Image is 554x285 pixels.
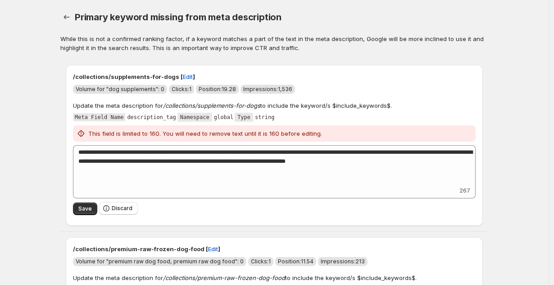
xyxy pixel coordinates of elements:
[73,244,476,253] p: /collections/premium-raw-frozen-dog-food [ ]
[127,114,176,120] code: description_tag
[321,258,365,265] span: Impressions: 213
[76,86,164,92] span: Volume for "dog supplements": 0
[235,113,253,122] code: Type
[73,72,476,81] p: /collections/supplements-for-dogs [ ]
[172,86,191,92] span: Clicks: 1
[163,274,285,281] em: /collections/premium-raw-frozen-dog-food
[243,86,292,92] span: Impressions: 1,536
[112,205,132,212] span: Discard
[177,69,198,84] button: Edit
[183,72,193,81] span: Edit
[73,113,125,121] code: Meta Field Name
[75,12,282,23] span: Primary keyword missing from meta description
[177,113,212,122] code: Namespace
[76,258,244,265] span: Volume for "premium raw dog food, premium raw dog food": 0
[251,258,271,265] span: Clicks: 1
[99,202,138,215] button: Discard
[278,258,313,265] span: Position: 11.54
[73,202,97,215] button: Save
[73,273,417,282] p: Update the meta description for to include the keyword/s $include_keywords$.
[199,86,236,92] span: Position: 19.28
[208,244,218,253] span: Edit
[88,129,322,138] p: This field is limited to 160. You will need to remove text until it is 160 before editing.
[214,114,233,120] code: global
[203,242,223,256] button: Edit
[73,101,392,110] p: Update the meta description for to include the keyword/s $include_keywords$.
[255,114,274,120] code: string
[60,34,488,52] p: While this is not a confirmed ranking factor, if a keyword matches a part of the text in the meta...
[163,102,260,109] em: /collections/supplements-for-dogs
[78,205,92,212] span: Save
